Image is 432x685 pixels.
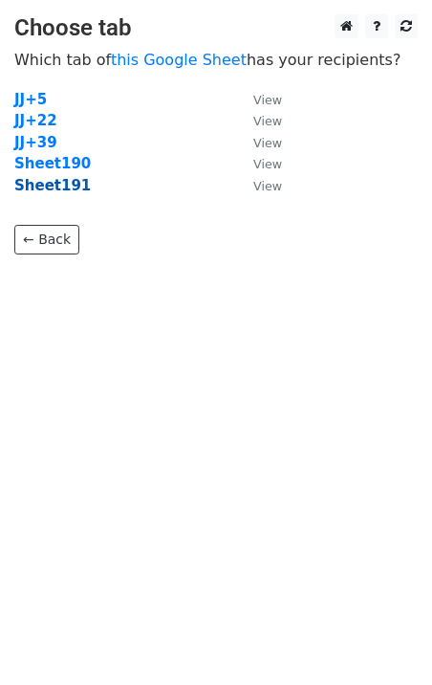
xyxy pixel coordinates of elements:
small: View [253,179,282,193]
small: View [253,136,282,150]
a: JJ+5 [14,91,47,108]
small: View [253,157,282,171]
a: Sheet191 [14,177,91,194]
small: View [253,114,282,128]
h3: Choose tab [14,14,418,42]
iframe: Chat Widget [336,593,432,685]
a: View [234,134,282,151]
a: View [234,177,282,194]
a: View [234,155,282,172]
small: View [253,93,282,107]
a: this Google Sheet [111,51,247,69]
p: Which tab of has your recipients? [14,50,418,70]
a: View [234,112,282,129]
a: ← Back [14,225,79,254]
a: JJ+22 [14,112,57,129]
a: View [234,91,282,108]
a: Sheet190 [14,155,91,172]
a: JJ+39 [14,134,57,151]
